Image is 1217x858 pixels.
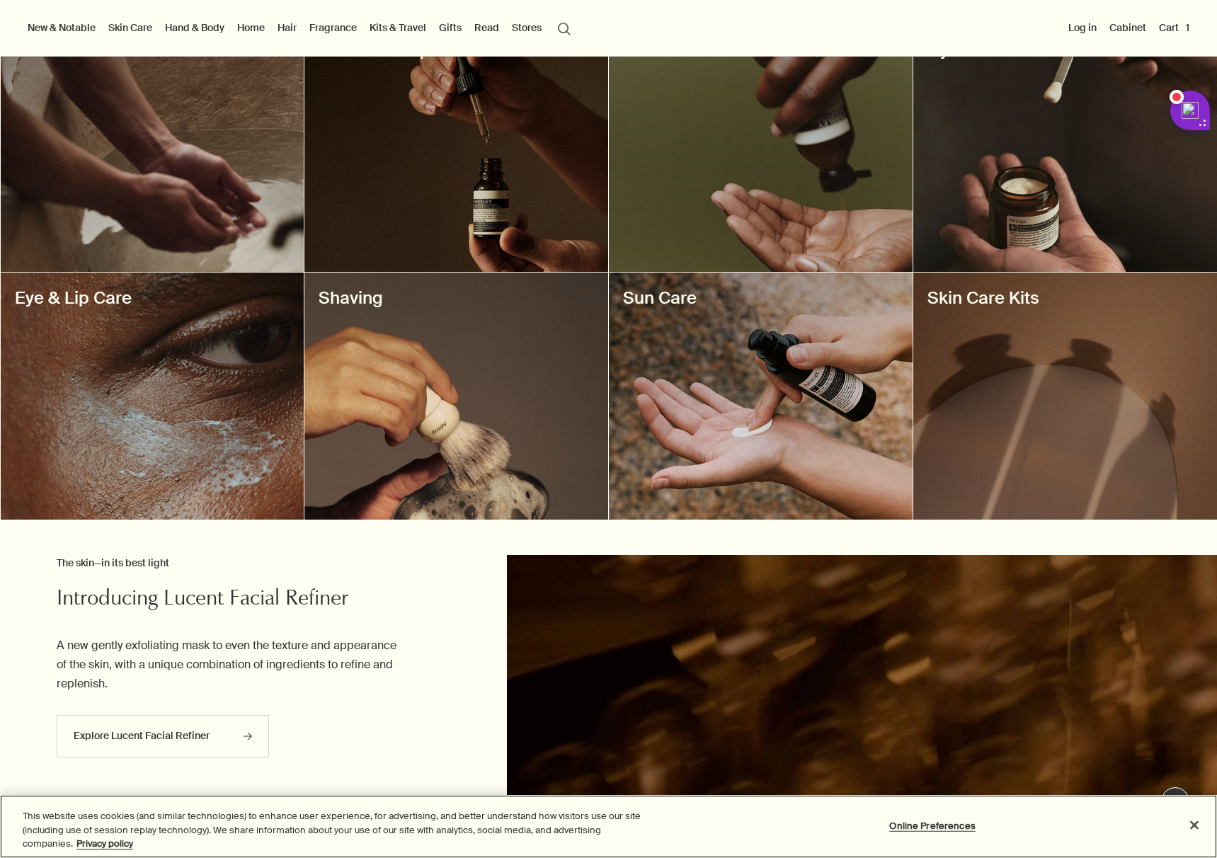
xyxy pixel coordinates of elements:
[57,636,406,694] p: A new gently exfoliating mask to even the texture and appearance of the skin, with a unique combi...
[509,18,544,37] button: Stores
[472,18,502,37] a: Read
[304,25,608,272] a: decorativeTreat & Masque
[913,25,1217,272] a: decorativeHydrators & Moisturisers
[304,273,608,520] a: decorativeShaving
[1107,18,1149,37] a: Cabinet
[1179,809,1210,840] button: Close
[234,18,268,37] a: Home
[552,14,577,41] button: Open search
[367,18,429,37] a: Kits & Travel
[57,586,406,614] h2: Introducing Lucent Facial Refiner
[23,809,669,851] div: This website uses cookies (and similar technologies) to enhance user experience, for advertising,...
[319,287,594,309] h3: Shaving
[76,837,133,850] a: More information about your privacy, opens in a new tab
[889,811,977,840] button: Online Preferences, Opens the preference center dialog
[57,715,269,757] a: Explore Lucent Facial Refiner
[25,18,98,37] button: New & Notable
[609,273,913,520] a: decorativeSun Care
[1156,18,1192,37] button: Cart1
[623,287,898,309] h3: Sun Care
[1065,18,1099,37] button: Log in
[436,18,464,37] a: Gifts
[275,18,299,37] a: Hair
[1161,787,1189,816] button: Live Assistance
[913,273,1217,520] a: decorativeSkin Care Kits
[1,25,304,272] a: decorativeCleansers & Exfoliants
[57,555,406,572] h3: The skin—in its best light
[609,25,913,272] a: decorativeToners
[1,273,304,520] a: decorativeEye & Lip Care
[15,287,290,309] h3: Eye & Lip Care
[105,18,155,37] a: Skin Care
[927,287,1203,309] h3: Skin Care Kits
[162,18,227,37] a: Hand & Body
[307,18,360,37] a: Fragrance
